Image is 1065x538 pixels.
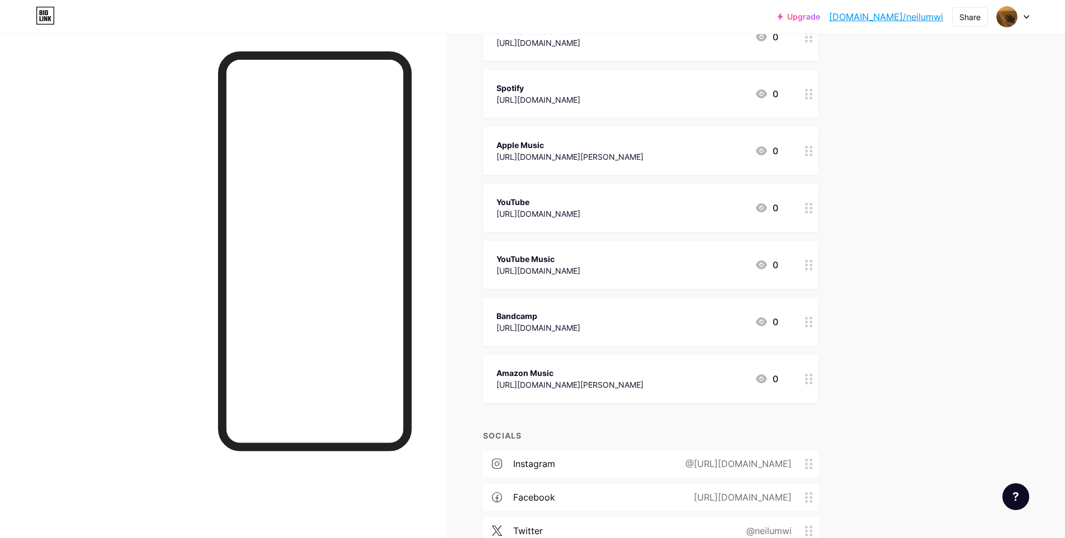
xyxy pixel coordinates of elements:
div: twitter [513,524,543,537]
div: facebook [513,491,555,504]
div: [URL][DOMAIN_NAME] [496,265,580,277]
div: @neilumwi [728,524,805,537]
a: [DOMAIN_NAME]/neilumwi [829,10,943,23]
div: YouTube [496,196,580,208]
div: [URL][DOMAIN_NAME] [496,322,580,334]
div: 0 [755,258,778,272]
div: Apple Music [496,139,643,151]
div: [URL][DOMAIN_NAME] [496,37,580,49]
div: Bandcamp [496,310,580,322]
div: YouTube Music [496,253,580,265]
div: @[URL][DOMAIN_NAME] [668,457,805,470]
div: SOCIALS [483,430,818,441]
a: Upgrade [778,12,820,21]
div: [URL][DOMAIN_NAME][PERSON_NAME] [496,379,643,391]
div: 0 [755,315,778,328]
div: [URL][DOMAIN_NAME] [676,491,805,504]
div: [URL][DOMAIN_NAME] [496,94,580,106]
div: Share [959,11,981,23]
div: instagram [513,457,555,470]
div: 0 [755,87,778,101]
div: 0 [755,372,778,385]
div: 0 [755,201,778,215]
div: Amazon Music [496,367,643,379]
div: [URL][DOMAIN_NAME] [496,208,580,220]
div: 0 [755,30,778,44]
img: neilumwi [996,6,1017,27]
div: [URL][DOMAIN_NAME][PERSON_NAME] [496,151,643,163]
div: 0 [755,144,778,158]
div: Spotify [496,82,580,94]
